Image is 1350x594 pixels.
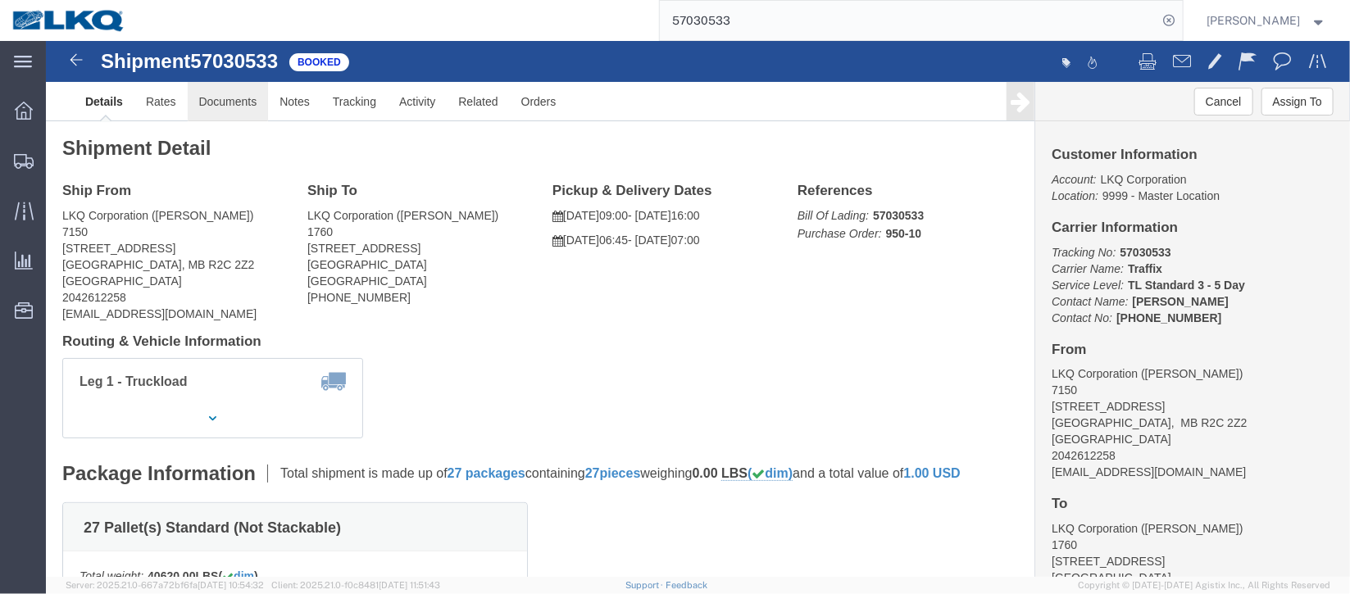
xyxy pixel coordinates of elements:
[46,41,1350,577] iframe: FS Legacy Container
[271,580,440,590] span: Client: 2025.21.0-f0c8481
[1078,578,1330,592] span: Copyright © [DATE]-[DATE] Agistix Inc., All Rights Reserved
[379,580,440,590] span: [DATE] 11:51:43
[625,580,666,590] a: Support
[1207,11,1301,29] span: Christopher Sanchez
[198,580,264,590] span: [DATE] 10:54:32
[66,580,264,590] span: Server: 2025.21.0-667a72bf6fa
[1207,11,1328,30] button: [PERSON_NAME]
[11,8,126,33] img: logo
[666,580,707,590] a: Feedback
[660,1,1158,40] input: Search for shipment number, reference number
